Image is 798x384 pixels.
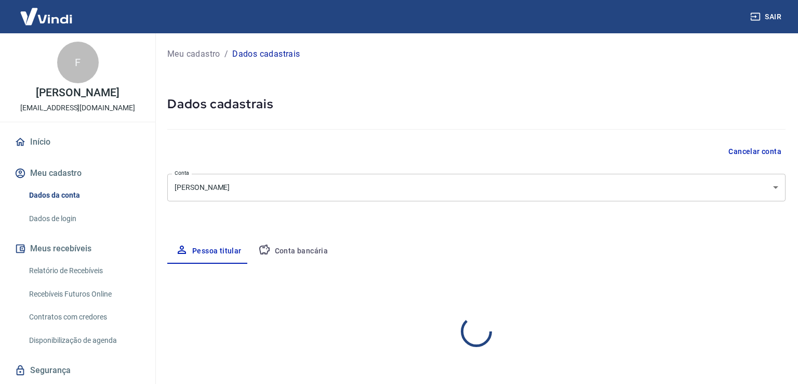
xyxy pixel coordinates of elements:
label: Conta [175,169,189,177]
p: [PERSON_NAME] [36,87,119,98]
button: Meus recebíveis [12,237,143,260]
p: / [224,48,228,60]
button: Conta bancária [250,239,337,264]
img: Vindi [12,1,80,32]
div: [PERSON_NAME] [167,174,786,201]
p: [EMAIL_ADDRESS][DOMAIN_NAME] [20,103,135,113]
a: Disponibilização de agenda [25,330,143,351]
button: Pessoa titular [167,239,250,264]
a: Dados da conta [25,185,143,206]
a: Início [12,131,143,153]
p: Dados cadastrais [232,48,300,60]
a: Relatório de Recebíveis [25,260,143,281]
button: Sair [748,7,786,27]
a: Segurança [12,359,143,382]
button: Meu cadastro [12,162,143,185]
button: Cancelar conta [724,142,786,161]
a: Contratos com credores [25,306,143,328]
a: Dados de login [25,208,143,229]
a: Recebíveis Futuros Online [25,284,143,305]
h5: Dados cadastrais [167,96,786,112]
div: F [57,42,99,83]
a: Meu cadastro [167,48,220,60]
